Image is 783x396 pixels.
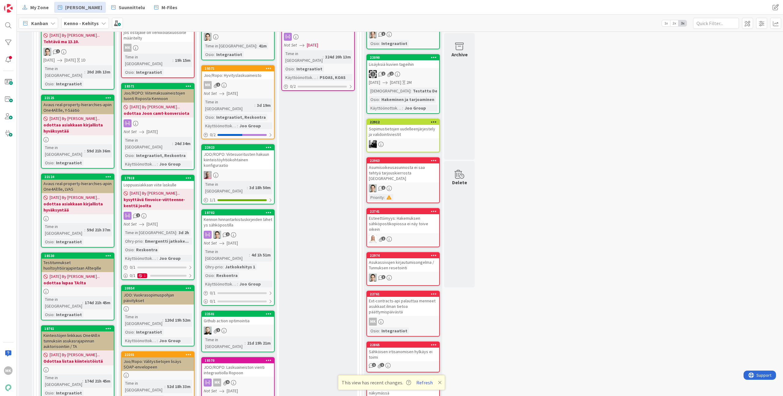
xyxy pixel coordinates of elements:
div: 22125 [44,96,114,100]
div: 0/2 [282,83,354,90]
div: 41m [257,43,268,49]
span: [DATE] By [PERSON_NAME]... [50,115,100,122]
span: 1 [136,213,140,217]
span: : [247,184,248,191]
b: odottaa lupaa TA:lta [43,280,112,286]
div: 19571 [202,66,274,71]
div: JOO: Vuokrasopimuspohjan päivitykset [122,291,194,304]
div: Integraatiot [135,69,164,76]
div: 22923 [205,145,274,150]
div: Osio [369,40,379,47]
div: MK [202,81,274,89]
div: Kiinteistöjen linkkaus One4All:n tunnuksiin asukasrajapinnan auktorisointiin / TA [42,331,114,350]
div: 22912 [367,119,439,125]
div: Github action optimointia [202,317,274,325]
span: : [173,57,173,64]
div: 22125 [42,95,114,101]
div: 0/1 [122,263,194,271]
div: Time in [GEOGRAPHIC_DATA] [124,54,173,67]
div: 22912 [370,120,439,124]
div: 19571 [205,66,274,71]
span: 0 / 1 [210,298,216,304]
span: [DATE] [227,240,238,246]
a: 17918Loppuasiakkaan viite laskulle[DATE] By [PERSON_NAME]...kysyttävä finvoice-viitteenne-kenttä ... [121,175,195,280]
div: Osio [124,69,134,76]
div: Joo Group [403,105,428,111]
div: 22923 [202,145,274,150]
div: 24d 34m [173,140,192,147]
a: 22090Lisäyksiä kuvien tageihinIH[DATE][DATE]2M[DEMOGRAPHIC_DATA]:Testattu DevissäOsio:Hakeminen j... [366,54,440,114]
i: Not Set [284,42,297,48]
span: 0 / 1 [130,264,135,271]
div: Integraatiot [380,40,409,47]
div: 22124 [44,175,114,179]
img: TT [43,48,51,56]
a: 22741Esteettömyys: Hakemuksen sähköpostikopiossa ei näy toive oikeinSL [366,208,440,247]
div: 120d 19h 52m [163,317,192,323]
div: 22124 [42,174,114,180]
span: 1 [226,232,230,236]
a: Joo/Ropo: Kenno jättää ostajan postiosoitteen pois Finvoice-laskulta jos ostajalle on verkkolasku... [121,11,195,78]
span: : [176,229,177,236]
div: 22741Esteettömyys: Hakemuksen sähköpostikopiossa ei näy toive oikein [367,209,439,233]
div: 18571 [124,84,194,88]
div: 22124Avaus real-property-hierarchies-apiin One4All:lle, LVAS [42,174,114,193]
div: Osio [204,114,214,121]
span: : [162,317,163,323]
div: Käyttöönottokriittisyys [124,255,157,262]
div: TT [367,184,439,192]
b: odottaa Joon camt-konversiota [124,110,192,116]
span: 0 / 1 [210,290,216,296]
div: 0/1 [202,289,274,297]
div: 22090 [367,55,439,60]
div: Time in [GEOGRAPHIC_DATA] [204,248,249,262]
div: [DEMOGRAPHIC_DATA] [369,88,410,94]
div: 19571Joo/Ropo: Hyvityslaskuaineisto [202,66,274,79]
div: 22741 [370,209,439,214]
div: 18571 [122,84,194,89]
i: Not Set [124,129,137,134]
div: 1 [137,273,147,278]
a: 20954JOO: Vuokrasopimuspohjan päivityksetTime in [GEOGRAPHIC_DATA]:120d 19h 52mOsio:IntegraatiotK... [121,285,195,346]
div: Reskontra [135,246,159,253]
div: Joo/ROPO: Viitemaksuaineistojen tuonti Roposta Kennoon [122,89,194,103]
div: 22090 [370,55,439,60]
span: [DATE] [43,57,55,63]
div: KM [367,140,439,148]
div: 17918 [124,176,194,180]
span: : [54,80,54,87]
div: 22974 [370,253,439,258]
img: TT [204,33,212,41]
div: Time in [GEOGRAPHIC_DATA] [43,65,84,79]
div: 22090Lisäyksiä kuvien tageihin [367,55,439,68]
a: 22963Asumisoikeusasunnosta ei saa tehtyä tarjouskierrosta [GEOGRAPHIC_DATA]TTPriority: [366,157,440,203]
div: PSOAS, KOAS [318,74,347,81]
span: : [214,272,215,279]
div: TT [202,231,274,239]
span: [DATE] [147,129,158,135]
div: Integraatiot [295,65,324,72]
div: Käyttöönottokriittisyys [284,74,317,81]
span: : [256,43,257,49]
span: 2 [390,72,394,76]
img: TT [213,231,221,239]
span: My Zone [30,4,49,11]
span: : [379,327,380,334]
div: Reskontra [215,272,239,279]
div: Avaus real-property-hierarchies-apiin One4All:lle, Y-Säätiö [42,101,114,114]
div: 3d 2h [177,229,191,236]
div: 18530 [42,253,114,259]
div: Time in [GEOGRAPHIC_DATA] [204,336,245,350]
img: SL [369,235,377,243]
div: Osio [369,327,379,334]
span: : [143,238,143,245]
a: 22125Avaus real-property-hierarchies-apiin One4All:lle, Y-Säätiö[DATE] By [PERSON_NAME]...odottaa... [41,95,114,169]
img: HJ [204,171,212,179]
div: 18530 [44,254,114,258]
div: 3d 19m [255,102,272,109]
span: : [157,337,158,344]
span: 1 [381,186,385,190]
div: Time in [GEOGRAPHIC_DATA] [204,99,254,112]
div: Sopimustietojen uudelleenjärjestely ja validointiviestit [367,125,439,138]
